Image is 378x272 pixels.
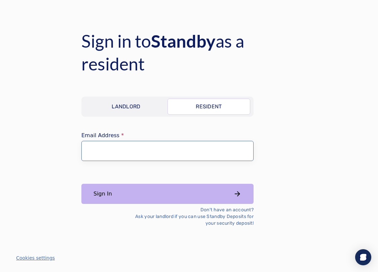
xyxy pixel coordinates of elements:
[355,249,371,265] div: Open Intercom Messenger
[81,141,254,161] input: email
[85,99,167,115] a: Landlord
[151,31,216,51] span: Standby
[16,255,55,261] button: Cookies settings
[124,207,254,227] p: Don't have an account? Ask your landlord if you can use Standby Deposits for your security deposit!
[81,30,297,75] h4: Sign in to as a resident
[81,184,254,204] button: Sign In
[196,103,222,111] p: Resident
[81,133,254,138] label: Email Address
[112,103,141,111] p: Landlord
[167,99,250,115] a: Resident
